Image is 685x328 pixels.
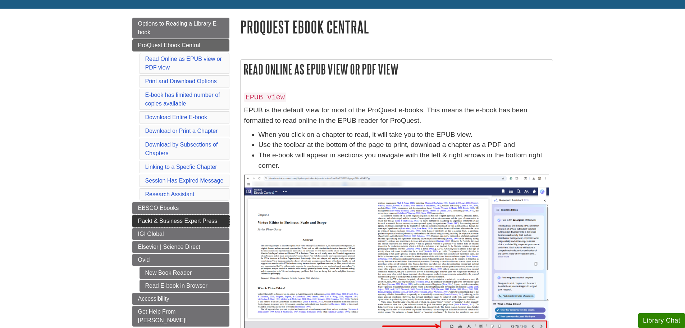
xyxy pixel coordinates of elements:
code: EPUB view [244,93,286,102]
span: IGI Global [138,231,164,237]
a: EBSCO Ebooks [132,202,229,214]
h2: Read Online as EPUB view or PDF view [241,60,553,79]
a: Packt & Business Expert Press [132,215,229,227]
a: New Book Reader [140,267,229,279]
a: Accessibility [132,293,229,305]
a: Read Online as EPUB view or PDF view [145,56,222,71]
span: ProQuest Ebook Central [138,42,200,48]
div: Guide Page Menu [132,18,229,327]
span: Options to Reading a Library E-book [138,21,219,35]
a: Download Entire E-book [145,114,207,120]
a: Research Assistant [145,191,195,197]
a: Get Help From [PERSON_NAME]! [132,306,229,327]
a: Ovid [132,254,229,266]
li: The e-book will appear in sections you navigate with the left & right arrows in the bottom right ... [259,150,549,171]
li: Use the toolbar at the bottom of the page to print, download a chapter as a PDF and [259,140,549,150]
span: Packt & Business Expert Press [138,218,218,224]
span: Ovid [138,257,150,263]
li: When you click on a chapter to read, it will take you to the EPUB view. [259,130,549,140]
span: Get Help From [PERSON_NAME]! [138,309,187,323]
button: Library Chat [638,313,685,328]
span: Elsevier | Science Direct [138,244,200,250]
h1: ProQuest Ebook Central [240,18,553,36]
a: Options to Reading a Library E-book [132,18,229,39]
a: Download by Subsections of Chapters [145,141,218,156]
a: Linking to a Specfic Chapter [145,164,217,170]
a: Download or Print a Chapter [145,128,218,134]
a: ProQuest Ebook Central [132,39,229,51]
span: Accessibility [138,296,169,302]
a: IGI Global [132,228,229,240]
a: Session Has Expired Message [145,178,224,184]
span: EBSCO Ebooks [138,205,179,211]
a: Print and Download Options [145,78,217,84]
a: E-book has limited number of copies available [145,92,220,107]
a: Elsevier | Science Direct [132,241,229,253]
p: EPUB is the default view for most of the ProQuest e-books. This means the e-book has been formatt... [244,105,549,126]
a: Read E-book in Browser [140,280,229,292]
